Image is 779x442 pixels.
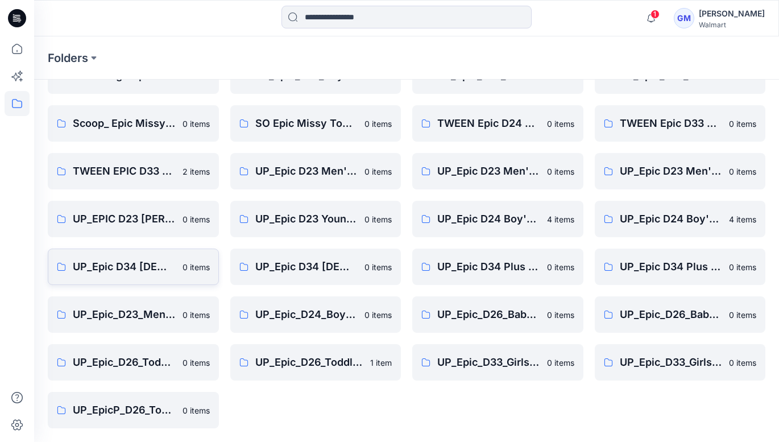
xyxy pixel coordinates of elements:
p: 4 items [547,213,574,225]
p: 0 items [729,261,756,273]
p: 0 items [364,261,392,273]
p: UP_Epic D23 Young Men Tops [255,211,358,227]
a: UP_Epic D34 [DEMOGRAPHIC_DATA] Top0 items [230,249,401,285]
p: 0 items [547,309,574,321]
p: UP_Epic D23 Men's DRESSWEAR [437,163,540,179]
p: 2 items [183,166,210,177]
p: 0 items [729,309,756,321]
a: Folders [48,50,88,66]
p: 0 items [364,118,392,130]
a: UP_Epic_D26_Baby Boy0 items [412,296,583,333]
a: UP_Epic D23 Young Men Tops0 items [230,201,401,237]
div: [PERSON_NAME] [699,7,765,20]
p: 0 items [547,261,574,273]
a: UP_Epic_D26_Baby Girl0 items [595,296,766,333]
p: 0 items [364,213,392,225]
p: 0 items [364,309,392,321]
a: UP_Epic D34 Plus Bottoms0 items [412,249,583,285]
p: UP_Epic_D26_Baby Boy [437,307,540,323]
p: UP_Epic_D26_Baby Girl [620,307,723,323]
p: SO Epic Missy Tops Bottoms Dress [255,115,358,131]
a: TWEEN Epic D24 Boys0 items [412,105,583,142]
a: TWEEN EPIC D33 GIRLS2 items [48,153,219,189]
p: UP_EpicP_D26_Toddler Active [73,402,176,418]
p: 0 items [729,166,756,177]
p: 4 items [729,213,756,225]
p: UP_Epic D23 Men's Bottoms [255,163,358,179]
a: UP_EPIC D23 [PERSON_NAME]0 items [48,201,219,237]
p: UP_EPIC D23 [PERSON_NAME] [73,211,176,227]
a: UP_Epic D24 Boy's Active4 items [412,201,583,237]
p: UP_Epic D23 Men's WORKWEAR [620,163,723,179]
p: 0 items [729,118,756,130]
a: UP_Epic D24 Boy's Bottoms4 items [595,201,766,237]
p: TWEEN EPIC D33 GIRLS [73,163,176,179]
p: UP_Epic_D24_Boy's Tops [255,307,358,323]
p: UP_Epic_D23_Men's Tops [73,307,176,323]
p: 0 items [547,357,574,369]
p: Scoop_ Epic Missy Tops Bottoms Dress [73,115,176,131]
p: 0 items [183,213,210,225]
p: UP_Epic_D26_Toddler_Boys Tops & Bottoms [73,354,176,370]
span: 1 [650,10,660,19]
a: UP_Epic_D24_Boy's Tops0 items [230,296,401,333]
a: UP_Epic D23 Men's DRESSWEAR0 items [412,153,583,189]
p: UP_Epic D34 [DEMOGRAPHIC_DATA] Top [255,259,358,275]
p: UP_Epic D34 Plus Bottoms [437,259,540,275]
a: UP_Epic_D33_Girls_Tops0 items [595,344,766,381]
p: 0 items [183,309,210,321]
p: UP_Epic D34 [DEMOGRAPHIC_DATA] Bottoms [73,259,176,275]
a: TWEEN Epic D33 Girls0 items [595,105,766,142]
a: SO Epic Missy Tops Bottoms Dress0 items [230,105,401,142]
a: UP_EpicP_D26_Toddler Active0 items [48,392,219,428]
a: UP_Epic_D33_Girls_Bottoms0 items [412,344,583,381]
p: 0 items [183,118,210,130]
p: UP_Epic_D33_Girls_Bottoms [437,354,540,370]
p: 0 items [183,404,210,416]
p: UP_Epic_D26_Toddler_Girls Tops & Bottoms [255,354,364,370]
p: 0 items [729,357,756,369]
p: 0 items [183,261,210,273]
div: GM [674,8,694,28]
p: UP_Epic D24 Boy's Bottoms [620,211,723,227]
p: 0 items [183,357,210,369]
p: 0 items [547,118,574,130]
a: UP_Epic D23 Men's WORKWEAR0 items [595,153,766,189]
p: 0 items [547,166,574,177]
p: UP_Epic D34 Plus Tops [620,259,723,275]
a: UP_Epic_D26_Toddler_Girls Tops & Bottoms1 item [230,344,401,381]
a: UP_Epic D34 Plus Tops0 items [595,249,766,285]
a: UP_Epic D34 [DEMOGRAPHIC_DATA] Bottoms0 items [48,249,219,285]
a: UP_Epic_D26_Toddler_Boys Tops & Bottoms0 items [48,344,219,381]
p: 0 items [364,166,392,177]
p: TWEEN Epic D33 Girls [620,115,723,131]
a: UP_Epic_D23_Men's Tops0 items [48,296,219,333]
div: Walmart [699,20,765,29]
p: UP_Epic_D33_Girls_Tops [620,354,723,370]
a: Scoop_ Epic Missy Tops Bottoms Dress0 items [48,105,219,142]
p: TWEEN Epic D24 Boys [437,115,540,131]
a: UP_Epic D23 Men's Bottoms0 items [230,153,401,189]
p: UP_Epic D24 Boy's Active [437,211,540,227]
p: 1 item [370,357,392,369]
